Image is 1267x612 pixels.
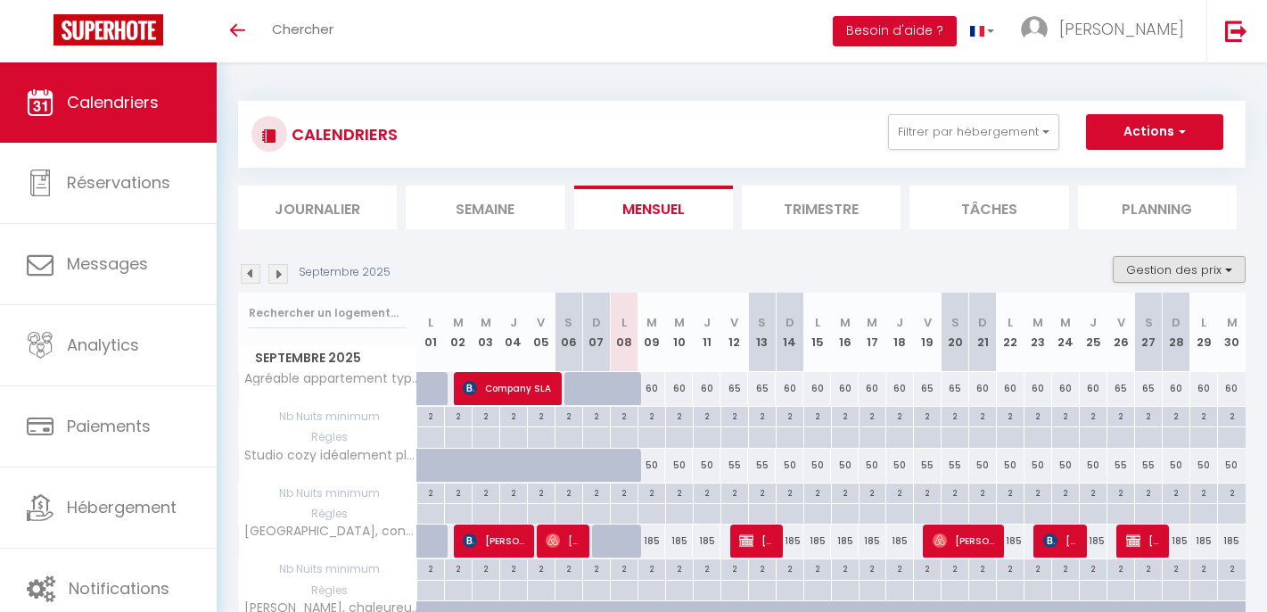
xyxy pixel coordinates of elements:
span: Règles [239,504,416,524]
abbr: S [1145,314,1153,331]
div: 2 [1218,484,1246,500]
div: 2 [473,559,499,576]
div: 2 [804,484,831,500]
span: Studio cozy idéalement placé [242,449,420,462]
div: 2 [666,484,693,500]
button: Besoin d'aide ? [833,16,957,46]
div: 2 [555,407,582,424]
div: 2 [1080,484,1107,500]
div: 2 [832,559,859,576]
span: Nb Nuits minimum [239,407,416,426]
div: 185 [831,525,859,558]
div: 2 [777,559,803,576]
button: Gestion des prix [1113,256,1246,283]
div: 2 [749,559,776,576]
div: 2 [500,559,527,576]
div: 2 [555,484,582,500]
div: 185 [859,525,886,558]
div: 50 [997,449,1024,482]
div: 2 [1218,407,1246,424]
th: 29 [1190,293,1218,372]
th: 26 [1107,293,1135,372]
span: Agréable appartement typiquement Haut-Alpin [242,372,420,385]
span: Règles [239,427,416,447]
th: 22 [997,293,1024,372]
span: [PERSON_NAME] [1043,524,1080,558]
div: 50 [803,449,831,482]
div: 2 [721,559,748,576]
li: Tâches [909,186,1068,229]
li: Semaine [406,186,564,229]
th: 25 [1080,293,1107,372]
div: 2 [417,407,444,424]
div: 2 [1052,559,1079,576]
div: 2 [1107,559,1134,576]
abbr: J [703,314,711,331]
div: 2 [777,407,803,424]
div: 60 [665,372,693,405]
th: 21 [969,293,997,372]
div: 2 [528,484,555,500]
th: 27 [1135,293,1163,372]
div: 2 [500,407,527,424]
abbr: V [924,314,932,331]
li: Trimestre [742,186,901,229]
span: Nb Nuits minimum [239,559,416,579]
div: 60 [886,372,914,405]
abbr: D [592,314,601,331]
div: 2 [666,559,693,576]
li: Planning [1078,186,1237,229]
div: 2 [1163,484,1189,500]
div: 2 [583,407,610,424]
div: 2 [445,484,472,500]
th: 12 [720,293,748,372]
span: Messages [67,252,148,275]
div: 2 [528,407,555,424]
div: 2 [1052,407,1079,424]
abbr: M [1033,314,1043,331]
div: 2 [942,559,968,576]
th: 14 [776,293,803,372]
div: 2 [1024,407,1051,424]
th: 07 [582,293,610,372]
div: 50 [693,449,720,482]
div: 50 [1218,449,1246,482]
div: 2 [969,484,996,500]
div: 60 [1190,372,1218,405]
div: 55 [748,449,776,482]
div: 2 [804,559,831,576]
div: 2 [832,407,859,424]
div: 2 [417,484,444,500]
div: 2 [694,484,720,500]
div: 60 [1080,372,1107,405]
th: 09 [638,293,665,372]
img: ... [1021,16,1048,43]
th: 05 [527,293,555,372]
th: 04 [499,293,527,372]
div: 2 [969,407,996,424]
div: 185 [638,525,665,558]
th: 20 [942,293,969,372]
abbr: L [1008,314,1013,331]
div: 50 [1163,449,1190,482]
span: [PERSON_NAME] [739,524,776,558]
div: 2 [1163,559,1189,576]
div: 2 [611,484,638,500]
th: 02 [444,293,472,372]
div: 2 [583,484,610,500]
div: 50 [969,449,997,482]
div: 2 [555,559,582,576]
div: 185 [693,525,720,558]
abbr: M [481,314,491,331]
th: 23 [1024,293,1052,372]
div: 2 [997,407,1024,424]
div: 2 [500,484,527,500]
abbr: L [621,314,627,331]
div: 2 [1024,484,1051,500]
abbr: L [815,314,820,331]
div: 55 [942,449,969,482]
div: 50 [776,449,803,482]
div: 2 [611,559,638,576]
abbr: M [1060,314,1071,331]
div: 55 [720,449,748,482]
